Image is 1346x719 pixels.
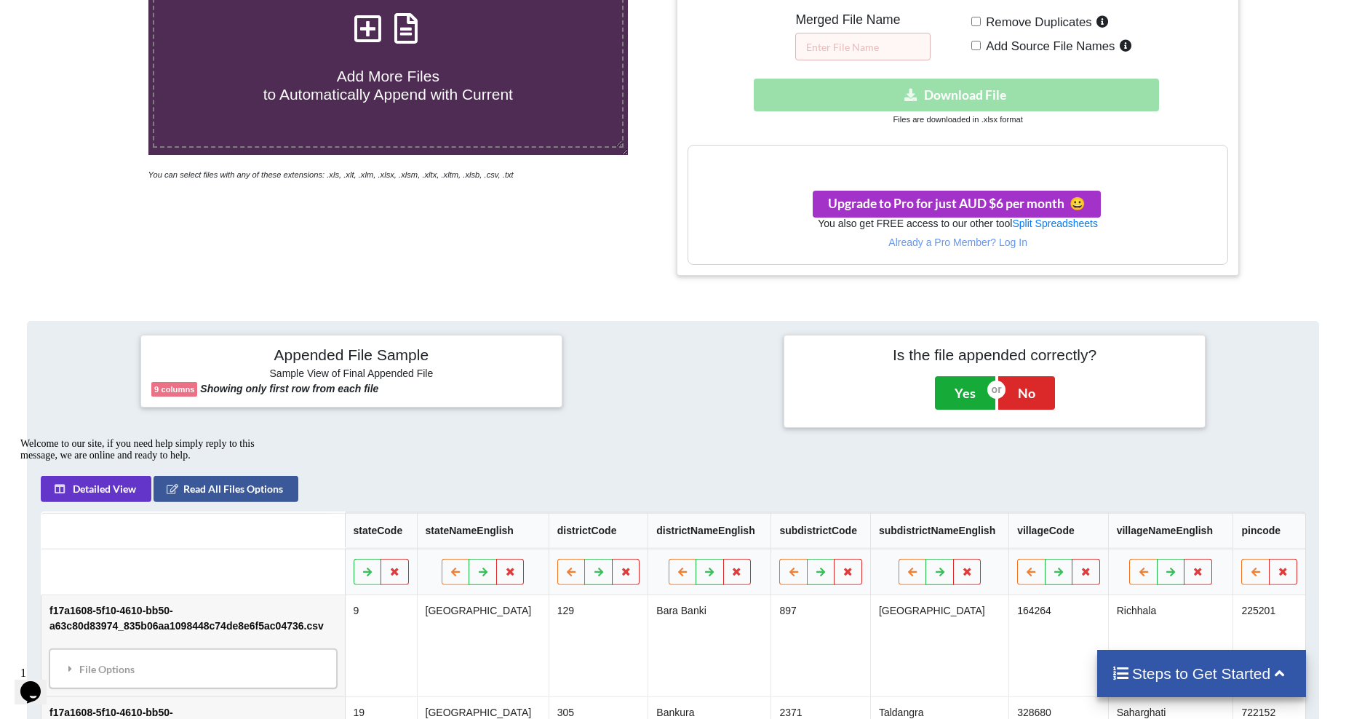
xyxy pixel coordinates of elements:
th: districtCode [549,513,648,549]
th: districtNameEnglish [648,513,770,549]
td: 225201 [1232,595,1305,696]
span: Add Source File Names [981,39,1115,53]
small: Files are downloaded in .xlsx format [893,115,1022,124]
button: Yes [935,376,995,410]
iframe: chat widget [15,661,61,704]
th: subdistrictNameEnglish [870,513,1008,549]
h6: Sample View of Final Appended File [151,368,551,382]
td: [GEOGRAPHIC_DATA] [416,595,548,696]
input: Enter File Name [795,33,931,60]
span: smile [1064,196,1086,211]
a: Split Spreadsheets [1012,218,1098,229]
th: villageCode [1008,513,1108,549]
h4: Steps to Get Started [1112,664,1291,683]
b: 9 columns [154,385,194,394]
button: Read All Files Options [154,476,298,502]
td: 129 [549,595,648,696]
th: pincode [1232,513,1305,549]
h6: You also get FREE access to our other tool [688,218,1227,230]
th: stateCode [344,513,416,549]
i: You can select files with any of these extensions: .xls, .xlt, .xlm, .xlsx, .xlsm, .xltx, .xltm, ... [148,170,514,179]
div: Welcome to our site, if you need help simply reply to this message, we are online and ready to help. [6,6,268,29]
td: 164264 [1008,595,1108,696]
button: Upgrade to Pro for just AUD $6 per monthsmile [813,191,1101,218]
td: 897 [770,595,870,696]
h5: Merged File Name [795,12,931,28]
th: stateNameEnglish [416,513,548,549]
h4: Appended File Sample [151,346,551,366]
p: Already a Pro Member? Log In [688,235,1227,250]
div: File Options [54,654,332,684]
th: subdistrictCode [770,513,870,549]
h4: Is the file appended correctly? [795,346,1195,364]
b: Showing only first row from each file [200,383,378,394]
td: Richhala [1107,595,1232,696]
td: 9 [344,595,416,696]
td: Bara Banki [648,595,770,696]
iframe: chat widget [15,432,276,654]
h3: Your files are more than 1 MB [688,153,1227,169]
span: Welcome to our site, if you need help simply reply to this message, we are online and ready to help. [6,6,240,28]
th: villageNameEnglish [1107,513,1232,549]
span: Add More Files to Automatically Append with Current [263,68,513,103]
span: Remove Duplicates [981,15,1092,29]
td: [GEOGRAPHIC_DATA] [870,595,1008,696]
span: Upgrade to Pro for just AUD $6 per month [828,196,1086,211]
button: No [998,376,1055,410]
